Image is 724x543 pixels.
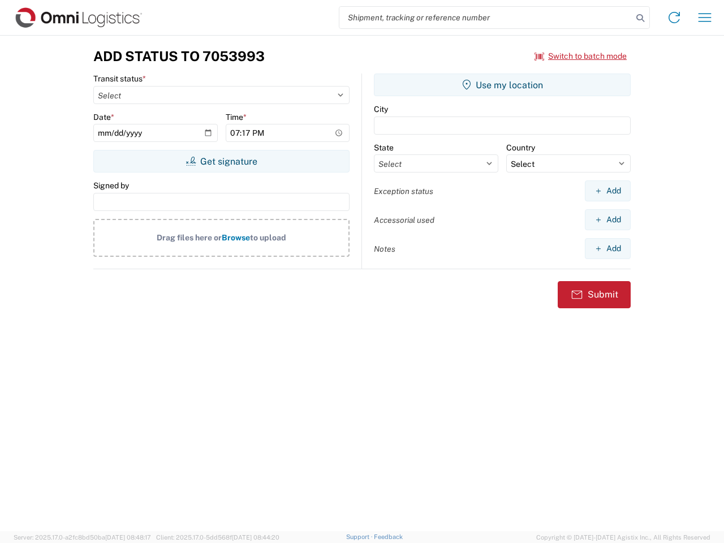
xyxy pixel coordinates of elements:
[536,532,710,542] span: Copyright © [DATE]-[DATE] Agistix Inc., All Rights Reserved
[374,215,434,225] label: Accessorial used
[93,150,350,173] button: Get signature
[93,74,146,84] label: Transit status
[232,534,279,541] span: [DATE] 08:44:20
[506,143,535,153] label: Country
[585,209,631,230] button: Add
[222,233,250,242] span: Browse
[346,533,374,540] a: Support
[93,112,114,122] label: Date
[374,533,403,540] a: Feedback
[374,104,388,114] label: City
[93,48,265,64] h3: Add Status to 7053993
[374,244,395,254] label: Notes
[14,534,151,541] span: Server: 2025.17.0-a2fc8bd50ba
[250,233,286,242] span: to upload
[585,180,631,201] button: Add
[374,186,433,196] label: Exception status
[535,47,627,66] button: Switch to batch mode
[157,233,222,242] span: Drag files here or
[585,238,631,259] button: Add
[374,74,631,96] button: Use my location
[374,143,394,153] label: State
[339,7,632,28] input: Shipment, tracking or reference number
[558,281,631,308] button: Submit
[156,534,279,541] span: Client: 2025.17.0-5dd568f
[93,180,129,191] label: Signed by
[226,112,247,122] label: Time
[105,534,151,541] span: [DATE] 08:48:17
